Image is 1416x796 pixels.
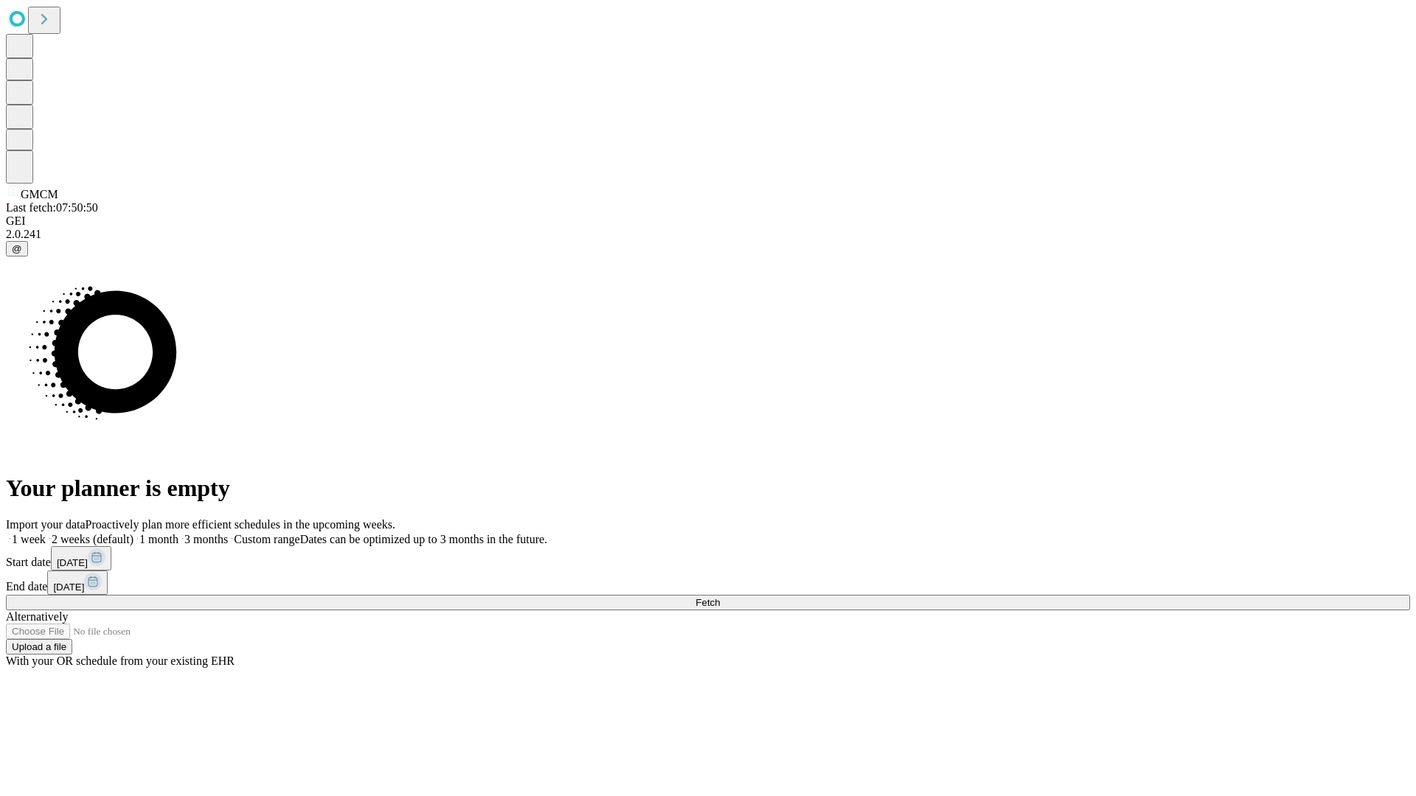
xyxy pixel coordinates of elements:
[21,188,58,200] span: GMCM
[6,214,1410,228] div: GEI
[6,228,1410,241] div: 2.0.241
[51,546,111,570] button: [DATE]
[6,241,28,256] button: @
[6,654,235,667] span: With your OR schedule from your existing EHR
[86,518,395,531] span: Proactively plan more efficient schedules in the upcoming weeks.
[52,533,133,545] span: 2 weeks (default)
[6,595,1410,610] button: Fetch
[53,582,84,593] span: [DATE]
[139,533,178,545] span: 1 month
[184,533,228,545] span: 3 months
[6,475,1410,502] h1: Your planner is empty
[6,639,72,654] button: Upload a file
[12,533,46,545] span: 1 week
[6,610,68,623] span: Alternatively
[6,518,86,531] span: Import your data
[6,570,1410,595] div: End date
[57,557,88,568] span: [DATE]
[234,533,299,545] span: Custom range
[300,533,547,545] span: Dates can be optimized up to 3 months in the future.
[695,597,720,608] span: Fetch
[12,243,22,254] span: @
[47,570,108,595] button: [DATE]
[6,201,98,214] span: Last fetch: 07:50:50
[6,546,1410,570] div: Start date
